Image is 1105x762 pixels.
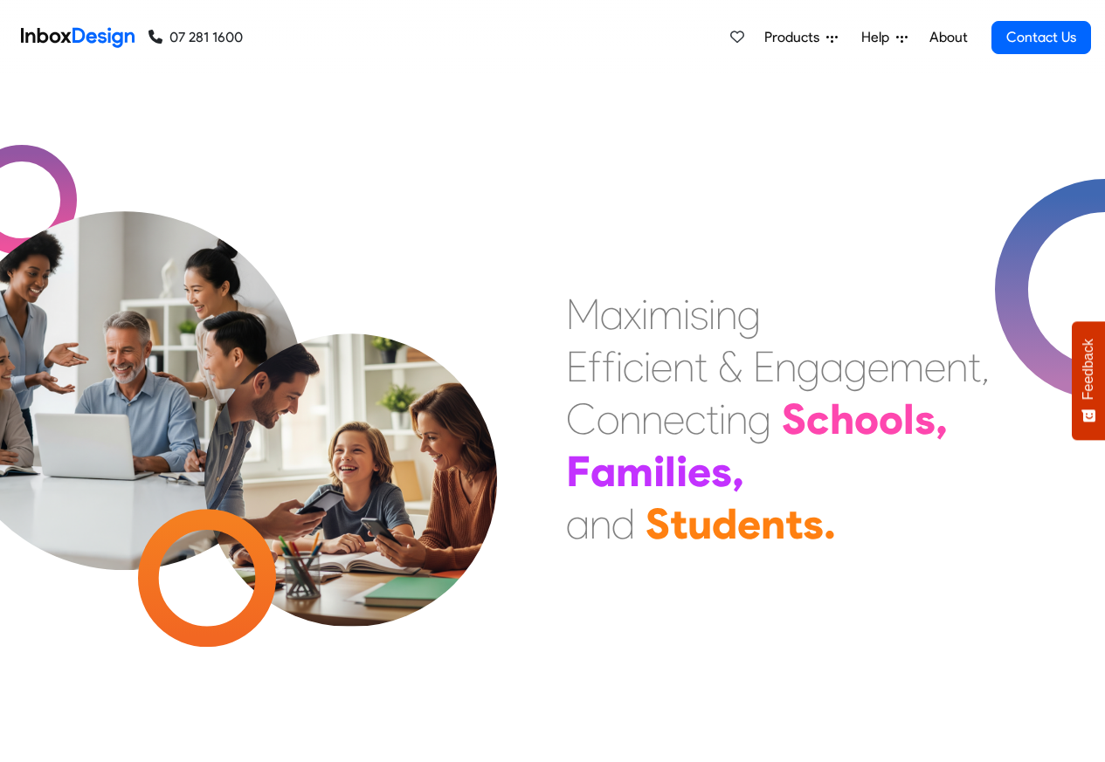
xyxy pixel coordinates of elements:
div: i [653,445,665,498]
div: S [782,393,806,445]
div: g [737,288,761,340]
a: Help [854,20,915,55]
div: , [732,445,744,498]
div: C [566,393,597,445]
div: M [566,288,600,340]
div: x [624,288,641,340]
div: c [806,393,830,445]
button: Feedback - Show survey [1072,321,1105,440]
a: 07 281 1600 [148,27,243,48]
div: s [690,288,708,340]
div: e [867,340,889,393]
span: Help [861,27,896,48]
div: i [644,340,651,393]
div: s [915,393,936,445]
div: n [673,340,694,393]
div: g [748,393,771,445]
div: E [753,340,775,393]
span: Products [764,27,826,48]
div: e [737,498,761,550]
div: . [824,498,836,550]
div: & [718,340,742,393]
div: n [590,498,611,550]
div: s [711,445,732,498]
a: About [924,20,972,55]
div: S [646,498,670,550]
div: u [687,498,712,550]
div: f [588,340,602,393]
div: t [706,393,719,445]
div: n [761,498,785,550]
div: o [854,393,879,445]
div: l [903,393,915,445]
div: e [687,445,711,498]
div: n [775,340,797,393]
div: f [602,340,616,393]
div: , [936,393,948,445]
div: n [946,340,968,393]
div: i [676,445,687,498]
img: parents_with_child.png [168,261,534,627]
div: o [879,393,903,445]
div: t [694,340,708,393]
div: a [566,498,590,550]
div: h [830,393,854,445]
div: a [820,340,844,393]
div: e [663,393,685,445]
div: i [616,340,623,393]
div: n [641,393,663,445]
div: s [803,498,824,550]
div: i [719,393,726,445]
div: m [616,445,653,498]
div: m [889,340,924,393]
div: o [597,393,619,445]
div: e [651,340,673,393]
div: i [708,288,715,340]
div: d [611,498,635,550]
div: a [590,445,616,498]
div: g [797,340,820,393]
div: i [641,288,648,340]
div: m [648,288,683,340]
div: i [683,288,690,340]
a: Products [757,20,845,55]
div: n [619,393,641,445]
div: t [968,340,981,393]
div: d [712,498,737,550]
div: c [685,393,706,445]
div: a [600,288,624,340]
div: n [726,393,748,445]
div: E [566,340,588,393]
div: g [844,340,867,393]
div: l [665,445,676,498]
a: Contact Us [991,21,1091,54]
div: t [785,498,803,550]
div: Maximising Efficient & Engagement, Connecting Schools, Families, and Students. [566,288,990,550]
span: Feedback [1081,339,1096,400]
div: , [981,340,990,393]
div: t [670,498,687,550]
div: n [715,288,737,340]
div: F [566,445,590,498]
div: e [924,340,946,393]
div: c [623,340,644,393]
